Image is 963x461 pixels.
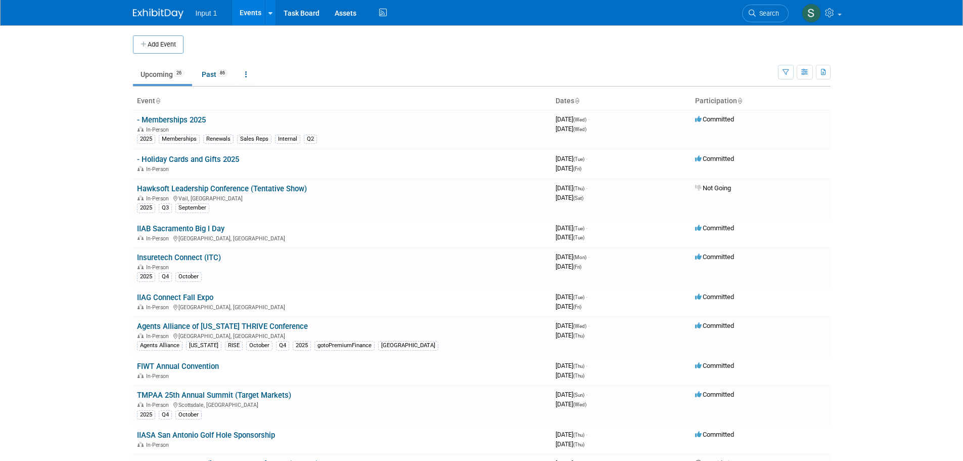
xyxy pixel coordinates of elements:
[802,4,821,23] img: Susan Stout
[133,93,552,110] th: Event
[695,431,734,438] span: Committed
[137,303,547,311] div: [GEOGRAPHIC_DATA], [GEOGRAPHIC_DATA]
[203,135,234,144] div: Renewals
[137,402,144,407] img: In-Person Event
[556,194,583,201] span: [DATE]
[573,117,586,122] span: (Wed)
[137,234,547,242] div: [GEOGRAPHIC_DATA], [GEOGRAPHIC_DATA]
[175,410,202,420] div: October
[304,135,317,144] div: Q2
[146,264,172,271] span: In-Person
[556,224,587,232] span: [DATE]
[573,363,584,369] span: (Thu)
[137,341,182,350] div: Agents Alliance
[137,115,206,124] a: - Memberships 2025
[695,293,734,301] span: Committed
[586,431,587,438] span: -
[137,127,144,132] img: In-Person Event
[155,97,160,105] a: Sort by Event Name
[137,203,155,213] div: 2025
[137,410,155,420] div: 2025
[695,155,734,162] span: Committed
[175,272,202,281] div: October
[225,341,243,350] div: RISE
[556,440,584,448] span: [DATE]
[573,323,586,329] span: (Wed)
[556,293,587,301] span: [DATE]
[194,65,236,84] a: Past86
[586,155,587,162] span: -
[137,391,291,400] a: TMPAA 25th Annual Summit (Target Markets)
[146,195,172,202] span: In-Person
[137,331,547,340] div: [GEOGRAPHIC_DATA], [GEOGRAPHIC_DATA]
[695,253,734,261] span: Committed
[146,166,172,173] span: In-Person
[573,392,584,398] span: (Sun)
[556,155,587,162] span: [DATE]
[556,115,589,123] span: [DATE]
[196,9,217,17] span: Input 1
[695,184,731,192] span: Not Going
[137,155,239,164] a: - Holiday Cards and Gifts 2025
[573,226,584,231] span: (Tue)
[756,10,779,17] span: Search
[586,362,587,369] span: -
[137,304,144,309] img: In-Person Event
[146,373,172,380] span: In-Person
[586,293,587,301] span: -
[556,253,589,261] span: [DATE]
[137,373,144,378] img: In-Person Event
[573,186,584,191] span: (Thu)
[137,362,219,371] a: FIWT Annual Convention
[573,333,584,339] span: (Thu)
[556,125,586,133] span: [DATE]
[137,235,144,240] img: In-Person Event
[276,341,289,350] div: Q4
[573,402,586,407] span: (Wed)
[573,127,586,132] span: (Wed)
[573,195,583,201] span: (Sat)
[133,65,192,84] a: Upcoming26
[695,115,734,123] span: Committed
[246,341,272,350] div: October
[556,184,587,192] span: [DATE]
[573,442,584,447] span: (Thu)
[588,115,589,123] span: -
[556,164,581,172] span: [DATE]
[695,391,734,398] span: Committed
[159,135,200,144] div: Memberships
[146,333,172,340] span: In-Person
[556,331,584,339] span: [DATE]
[586,391,587,398] span: -
[556,400,586,408] span: [DATE]
[159,203,172,213] div: Q3
[173,69,185,77] span: 26
[159,410,172,420] div: Q4
[146,402,172,408] span: In-Person
[552,93,691,110] th: Dates
[556,322,589,329] span: [DATE]
[556,263,581,270] span: [DATE]
[186,341,221,350] div: [US_STATE]
[556,431,587,438] span: [DATE]
[556,233,584,241] span: [DATE]
[573,432,584,438] span: (Thu)
[137,224,224,233] a: IIAB Sacramento Big I Day
[691,93,831,110] th: Participation
[588,253,589,261] span: -
[137,400,547,408] div: Scottsdale, [GEOGRAPHIC_DATA]
[556,391,587,398] span: [DATE]
[137,135,155,144] div: 2025
[556,362,587,369] span: [DATE]
[217,69,228,77] span: 86
[573,255,586,260] span: (Mon)
[586,224,587,232] span: -
[137,184,307,193] a: Hawksoft Leadership Conference (Tentative Show)
[737,97,742,105] a: Sort by Participation Type
[146,304,172,311] span: In-Person
[137,322,308,331] a: Agents Alliance of [US_STATE] THRIVE Conference
[293,341,311,350] div: 2025
[137,166,144,171] img: In-Person Event
[573,235,584,240] span: (Tue)
[137,293,213,302] a: IIAG Connect Fall Expo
